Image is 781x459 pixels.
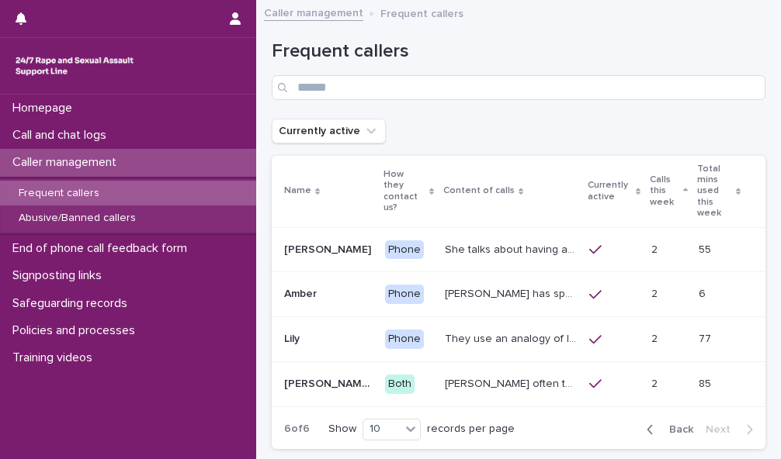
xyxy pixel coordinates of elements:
p: Amy - 1 [284,374,376,391]
button: Currently active [272,119,386,143]
p: Frequent callers [6,187,112,200]
img: rhQMoQhaT3yELyF149Cw [12,50,137,81]
span: Next [706,424,740,435]
tr: AmberAmber Phone[PERSON_NAME] has spoken about multiple experiences of [MEDICAL_DATA]. [PERSON_NA... [272,272,765,317]
p: Signposting links [6,268,114,283]
p: 2 [651,285,661,301]
p: End of phone call feedback form [6,241,200,256]
p: Lily [284,330,303,346]
p: Abusive/Banned callers [6,212,148,225]
p: 55 [699,240,714,257]
tr: [PERSON_NAME][PERSON_NAME] PhoneShe talks about having a complaint ongoing with the police, and m... [272,227,765,272]
tr: LilyLily PhoneThey use an analogy of ladybirds (blood) and white syrup (semen). They refer to the... [272,317,765,362]
div: Phone [385,285,424,304]
tr: [PERSON_NAME] - 1[PERSON_NAME] - 1 Both[PERSON_NAME] often talks about being raped a night before... [272,361,765,406]
p: Name [284,182,311,199]
div: 10 [363,420,401,438]
input: Search [272,75,765,100]
p: Total mins used this week [697,160,732,223]
button: Next [699,423,765,437]
a: Caller management [264,3,363,21]
p: 77 [699,330,714,346]
p: 6 [699,285,709,301]
div: Phone [385,330,424,349]
div: Phone [385,240,424,260]
p: She talks about having a complaint ongoing with the police, and may mention that she has diagnose... [445,240,581,257]
p: Safeguarding records [6,296,140,311]
h1: Frequent callers [272,40,765,63]
p: 2 [651,374,661,391]
p: Training videos [6,350,105,365]
p: [PERSON_NAME] [284,240,374,257]
p: 85 [699,374,714,391]
p: Amber has spoken about multiple experiences of sexual abuse. Amber told us she is now 18 (as of 0... [445,285,581,301]
p: Call and chat logs [6,128,119,143]
p: How they contact us? [384,166,425,217]
p: Homepage [6,101,85,116]
button: Back [634,423,699,437]
p: 2 [651,330,661,346]
p: They use an analogy of ladybirds (blood) and white syrup (semen). They refer to their imagination... [445,330,581,346]
div: Both [385,374,415,394]
p: 6 of 6 [272,410,322,448]
p: 2 [651,240,661,257]
p: Currently active [588,177,631,205]
p: records per page [427,423,515,436]
span: Back [660,424,693,435]
p: Show [328,423,356,436]
p: Frequent callers [380,4,463,21]
p: Amber [284,285,320,301]
p: Calls this week [650,171,679,211]
p: Policies and processes [6,323,148,338]
p: Amy often talks about being raped a night before or 2 weeks ago or a month ago. She also makes re... [445,374,581,391]
p: Caller management [6,155,129,170]
p: Content of calls [443,182,515,199]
